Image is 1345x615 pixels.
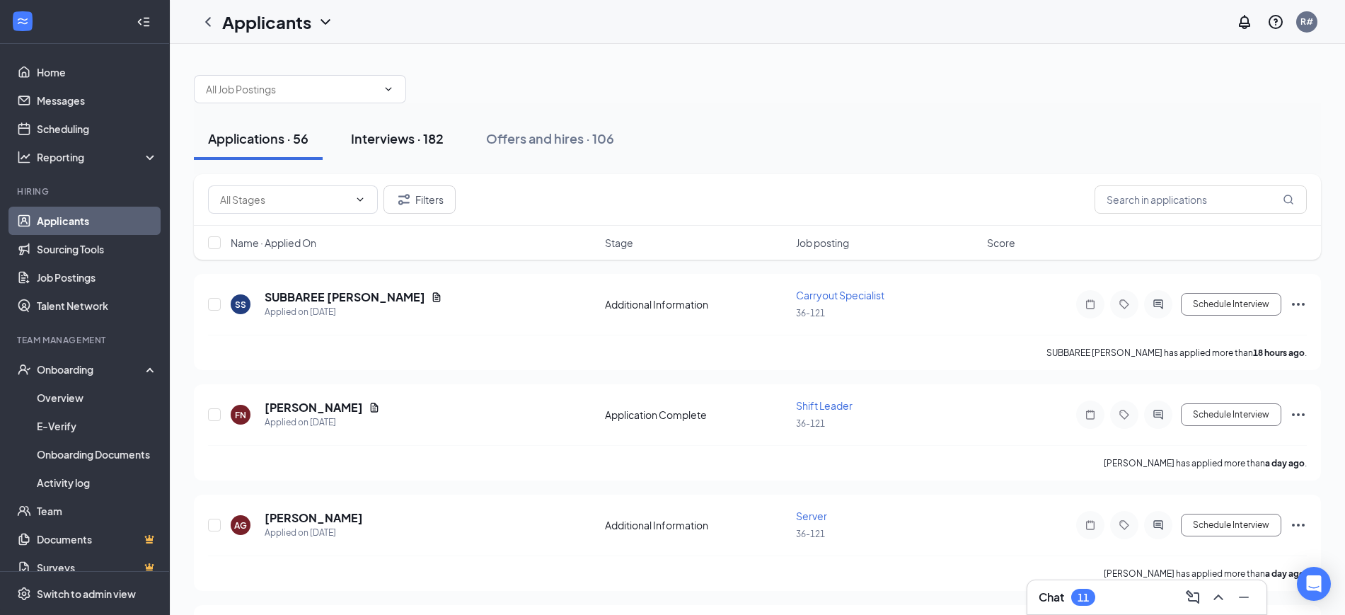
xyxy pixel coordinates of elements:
[1184,589,1201,606] svg: ComposeMessage
[37,553,158,582] a: SurveysCrown
[37,86,158,115] a: Messages
[231,236,316,250] span: Name · Applied On
[796,418,825,429] span: 36-121
[1236,13,1253,30] svg: Notifications
[1267,13,1284,30] svg: QuestionInfo
[265,289,425,305] h5: SUBBAREE [PERSON_NAME]
[796,289,884,301] span: Carryout Specialist
[17,362,31,377] svg: UserCheck
[383,185,456,214] button: Filter Filters
[265,400,363,415] h5: [PERSON_NAME]
[206,81,377,97] input: All Job Postings
[1078,592,1089,604] div: 11
[1300,16,1313,28] div: R#
[354,194,366,205] svg: ChevronDown
[1150,299,1167,310] svg: ActiveChat
[369,402,380,413] svg: Document
[37,115,158,143] a: Scheduling
[1235,589,1252,606] svg: Minimize
[265,415,380,430] div: Applied on [DATE]
[383,84,394,95] svg: ChevronDown
[16,14,30,28] svg: WorkstreamLogo
[796,529,825,539] span: 36-121
[265,510,363,526] h5: [PERSON_NAME]
[1150,519,1167,531] svg: ActiveChat
[1095,185,1307,214] input: Search in applications
[37,362,146,377] div: Onboarding
[37,235,158,263] a: Sourcing Tools
[265,305,442,319] div: Applied on [DATE]
[37,207,158,235] a: Applicants
[37,292,158,320] a: Talent Network
[235,299,246,311] div: SS
[1104,568,1307,580] p: [PERSON_NAME] has applied more than .
[17,587,31,601] svg: Settings
[396,191,412,208] svg: Filter
[317,13,334,30] svg: ChevronDown
[486,130,614,147] div: Offers and hires · 106
[37,440,158,469] a: Onboarding Documents
[1290,296,1307,313] svg: Ellipses
[1265,458,1305,469] b: a day ago
[220,192,349,207] input: All Stages
[1082,299,1099,310] svg: Note
[1290,406,1307,423] svg: Ellipses
[1039,590,1064,605] h3: Chat
[37,263,158,292] a: Job Postings
[1181,514,1281,536] button: Schedule Interview
[605,518,787,532] div: Additional Information
[796,236,849,250] span: Job posting
[1283,194,1294,205] svg: MagnifyingGlass
[1233,586,1255,609] button: Minimize
[796,510,827,522] span: Server
[37,58,158,86] a: Home
[1116,409,1133,420] svg: Tag
[1297,567,1331,601] div: Open Intercom Messenger
[1181,403,1281,426] button: Schedule Interview
[796,399,853,412] span: Shift Leader
[235,409,246,421] div: FN
[605,408,787,422] div: Application Complete
[200,13,217,30] svg: ChevronLeft
[987,236,1015,250] span: Score
[37,525,158,553] a: DocumentsCrown
[37,587,136,601] div: Switch to admin view
[1150,409,1167,420] svg: ActiveChat
[1265,568,1305,579] b: a day ago
[37,469,158,497] a: Activity log
[17,334,155,346] div: Team Management
[1207,586,1230,609] button: ChevronUp
[37,150,158,164] div: Reporting
[17,150,31,164] svg: Analysis
[1253,347,1305,358] b: 18 hours ago
[1116,299,1133,310] svg: Tag
[605,297,787,311] div: Additional Information
[1290,517,1307,534] svg: Ellipses
[265,526,363,540] div: Applied on [DATE]
[431,292,442,303] svg: Document
[1181,293,1281,316] button: Schedule Interview
[222,10,311,34] h1: Applicants
[1210,589,1227,606] svg: ChevronUp
[1104,457,1307,469] p: [PERSON_NAME] has applied more than .
[351,130,444,147] div: Interviews · 182
[1082,409,1099,420] svg: Note
[37,412,158,440] a: E-Verify
[1116,519,1133,531] svg: Tag
[1082,519,1099,531] svg: Note
[208,130,308,147] div: Applications · 56
[37,384,158,412] a: Overview
[137,15,151,29] svg: Collapse
[1182,586,1204,609] button: ComposeMessage
[1046,347,1307,359] p: SUBBAREE [PERSON_NAME] has applied more than .
[17,185,155,197] div: Hiring
[796,308,825,318] span: 36-121
[37,497,158,525] a: Team
[605,236,633,250] span: Stage
[234,519,247,531] div: AG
